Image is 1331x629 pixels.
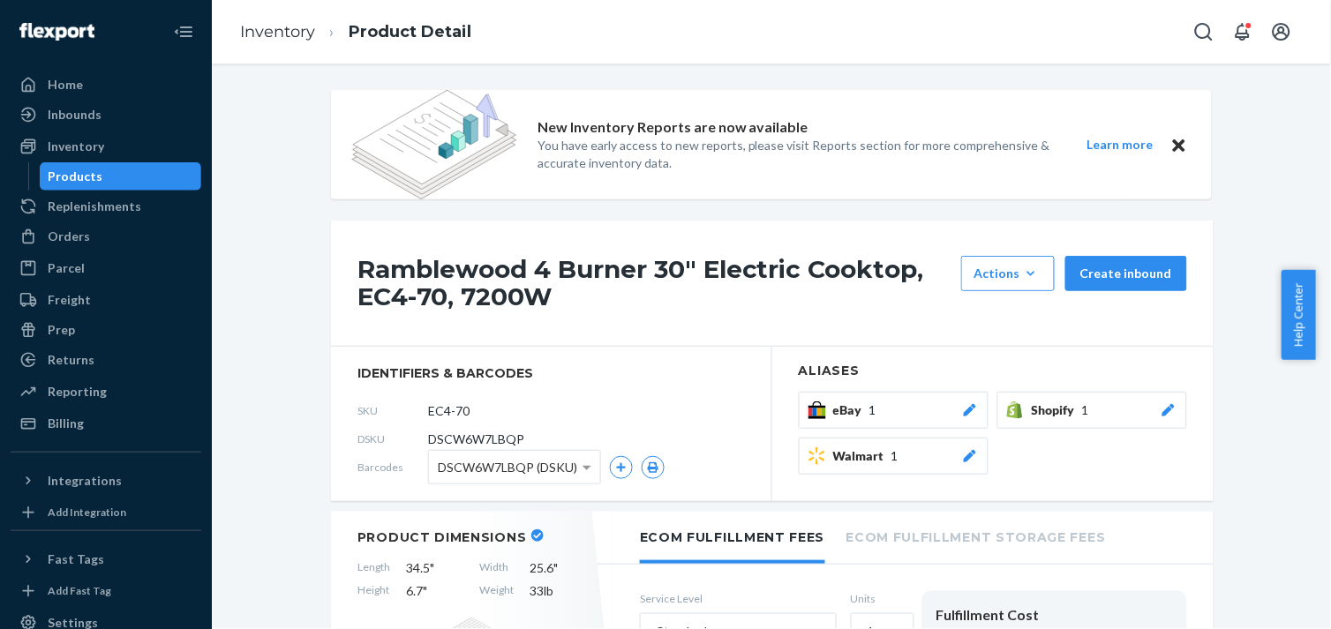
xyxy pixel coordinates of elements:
span: Shopify [1032,401,1082,419]
p: You have early access to new reports, please visit Reports section for more comprehensive & accur... [538,137,1055,172]
span: DSKU [357,431,428,446]
span: " [553,560,558,575]
div: Products [49,168,103,185]
div: Returns [48,351,94,369]
a: Products [40,162,202,191]
button: eBay1 [799,392,989,429]
span: 1 [869,401,876,419]
div: Add Integration [48,505,126,520]
span: Walmart [833,447,891,465]
button: Walmart1 [799,438,989,475]
button: Close [1168,134,1191,156]
div: Inbounds [48,106,102,124]
div: Fulfillment Cost [936,605,1173,625]
span: " [423,583,427,598]
span: 1 [1082,401,1089,419]
a: Add Fast Tag [11,580,201,602]
a: Prep [11,316,201,344]
a: Freight [11,286,201,314]
div: Home [48,76,83,94]
a: Product Detail [349,22,471,41]
button: Shopify1 [997,392,1187,429]
a: Parcel [11,254,201,282]
span: Height [357,582,390,600]
span: 33 lb [530,582,587,600]
span: 1 [891,447,899,465]
a: Inventory [240,22,315,41]
div: Freight [48,291,91,309]
div: Add Fast Tag [48,583,111,598]
a: Orders [11,222,201,251]
a: Billing [11,409,201,438]
button: Integrations [11,467,201,495]
a: Returns [11,346,201,374]
span: Width [479,559,514,577]
span: Length [357,559,390,577]
div: Billing [48,415,84,432]
span: 6.7 [406,582,463,600]
span: 25.6 [530,559,587,577]
div: Fast Tags [48,550,104,568]
h2: Product Dimensions [357,529,527,545]
div: Inventory [48,138,104,155]
a: Home [11,71,201,99]
button: Open Search Box [1186,14,1222,49]
li: Ecom Fulfillment Storage Fees [846,512,1106,560]
h1: Ramblewood 4 Burner 30" Electric Cooktop, EC4-70, 7200W [357,256,952,311]
div: Replenishments [48,198,141,215]
img: Flexport logo [19,23,94,41]
li: Ecom Fulfillment Fees [640,512,825,564]
span: " [430,560,434,575]
img: new-reports-banner-icon.82668bd98b6a51aee86340f2a7b77ae3.png [352,90,516,199]
div: Parcel [48,259,85,277]
h2: Aliases [799,364,1187,378]
button: Help Center [1282,270,1316,360]
p: New Inventory Reports are now available [538,117,808,138]
a: Add Integration [11,502,201,523]
a: Reporting [11,378,201,406]
span: SKU [357,403,428,418]
button: Fast Tags [11,545,201,573]
button: Create inbound [1065,256,1187,291]
a: Inbounds [11,101,201,129]
button: Learn more [1076,134,1164,156]
div: Actions [974,265,1041,282]
label: Service Level [640,591,837,606]
div: Orders [48,228,90,245]
div: Reporting [48,383,107,401]
span: identifiers & barcodes [357,364,745,382]
span: eBay [833,401,869,419]
span: 34.5 [406,559,463,577]
a: Inventory [11,132,201,161]
button: Close Navigation [166,14,201,49]
span: Barcodes [357,460,428,475]
button: Actions [961,256,1055,291]
a: Replenishments [11,192,201,221]
label: Units [851,591,908,606]
div: Prep [48,321,75,339]
span: DSCW6W7LBQP [428,431,524,448]
span: Weight [479,582,514,600]
button: Open account menu [1264,14,1299,49]
span: DSCW6W7LBQP (DSKU) [438,453,577,483]
button: Open notifications [1225,14,1260,49]
ol: breadcrumbs [226,6,485,58]
div: Integrations [48,472,122,490]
